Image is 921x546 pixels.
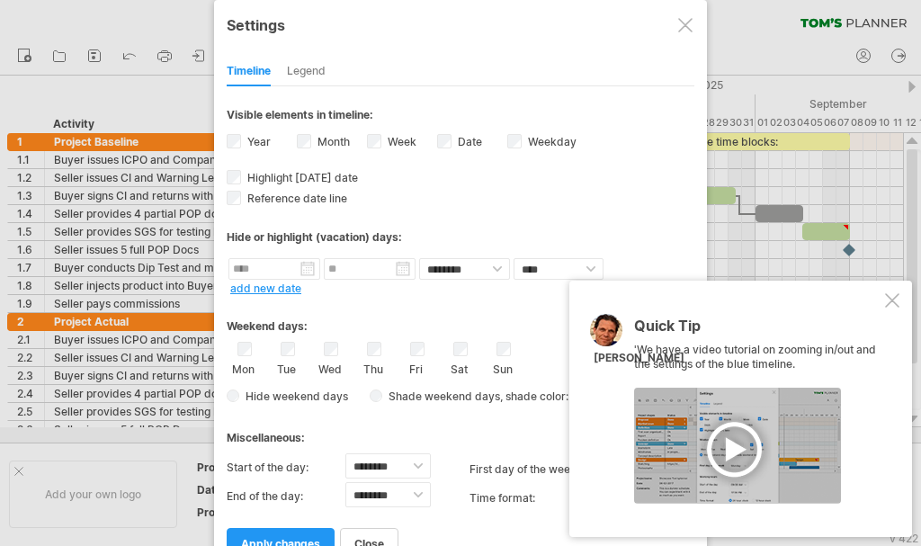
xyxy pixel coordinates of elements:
label: Thu [362,359,384,376]
span: Hide weekend days [239,389,348,403]
label: Fri [405,359,427,376]
label: Time format: [469,484,588,513]
div: Quick Tip [634,318,881,343]
div: Miscellaneous: [227,414,694,449]
label: first day of the week: [469,455,588,484]
label: Year [244,135,271,148]
div: 'We have a video tutorial on zooming in/out and the settings of the blue timeline. [634,318,881,504]
label: Weekday [524,135,577,148]
a: add new date [230,282,301,295]
label: Week [384,135,416,148]
div: [PERSON_NAME] [594,351,684,366]
span: , shade color: [500,386,589,407]
label: Wed [318,359,341,376]
span: Highlight [DATE] date [244,171,358,184]
label: Sun [491,359,514,376]
label: End of the day: [227,482,345,511]
label: Date [454,135,482,148]
label: Tue [275,359,298,376]
div: Legend [287,58,326,86]
div: Weekend days: [227,302,694,337]
div: Timeline [227,58,271,86]
span: Shade weekend days [382,389,500,403]
div: Hide or highlight (vacation) days: [227,230,694,244]
label: Mon [232,359,255,376]
label: Sat [448,359,470,376]
label: Start of the day: [227,453,345,482]
span: Reference date line [244,192,347,205]
label: Month [314,135,350,148]
div: Visible elements in timeline: [227,108,694,127]
div: Settings [227,8,694,40]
